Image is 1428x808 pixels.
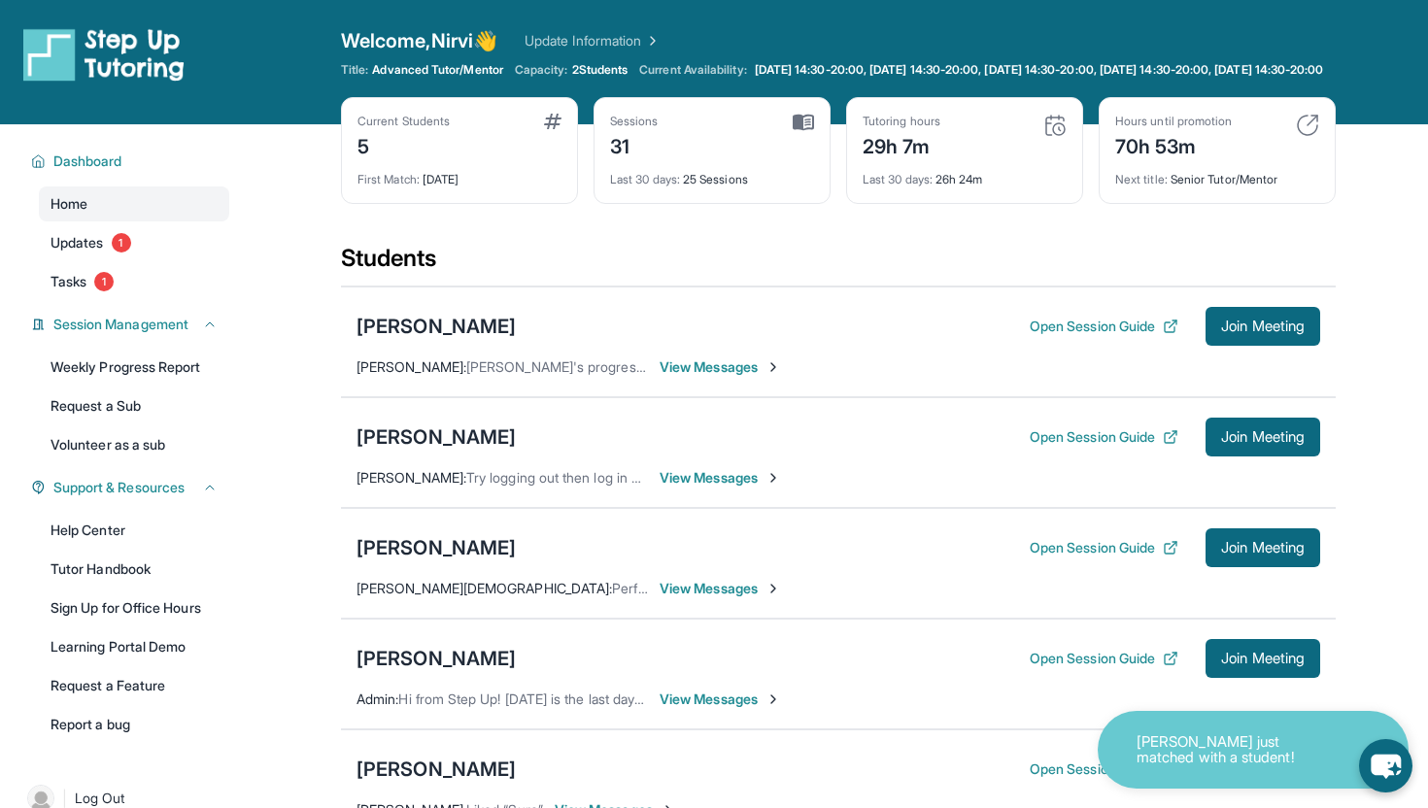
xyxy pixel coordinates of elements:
[1206,418,1320,456] button: Join Meeting
[39,186,229,221] a: Home
[765,470,781,486] img: Chevron-Right
[544,114,561,129] img: card
[1115,114,1232,129] div: Hours until promotion
[112,233,131,252] span: 1
[1030,538,1178,557] button: Open Session Guide
[1043,114,1067,137] img: card
[53,315,188,334] span: Session Management
[51,272,86,291] span: Tasks
[863,172,933,186] span: Last 30 days :
[1359,739,1412,792] button: chat-button
[793,114,814,131] img: card
[1296,114,1319,137] img: card
[39,590,229,625] a: Sign Up for Office Hours
[863,129,940,160] div: 29h 7m
[1030,317,1178,336] button: Open Session Guide
[863,114,940,129] div: Tutoring hours
[39,350,229,385] a: Weekly Progress Report
[357,129,450,160] div: 5
[1221,431,1305,443] span: Join Meeting
[660,690,781,709] span: View Messages
[23,27,185,82] img: logo
[610,172,680,186] span: Last 30 days :
[639,62,746,78] span: Current Availability:
[39,427,229,462] a: Volunteer as a sub
[641,31,661,50] img: Chevron Right
[46,151,218,171] button: Dashboard
[1115,160,1319,187] div: Senior Tutor/Mentor
[53,478,185,497] span: Support & Resources
[515,62,568,78] span: Capacity:
[39,668,229,703] a: Request a Feature
[341,27,497,54] span: Welcome, Nirvi 👋
[1206,528,1320,567] button: Join Meeting
[39,388,229,423] a: Request a Sub
[357,469,466,486] span: [PERSON_NAME] :
[612,580,657,596] span: Perfect
[1206,639,1320,678] button: Join Meeting
[765,691,781,707] img: Chevron-Right
[572,62,629,78] span: 2 Students
[39,264,229,299] a: Tasks1
[525,31,661,50] a: Update Information
[51,194,87,214] span: Home
[372,62,502,78] span: Advanced Tutor/Mentor
[1206,307,1320,346] button: Join Meeting
[39,552,229,587] a: Tutor Handbook
[1030,427,1178,447] button: Open Session Guide
[39,707,229,742] a: Report a bug
[765,581,781,596] img: Chevron-Right
[751,62,1328,78] a: [DATE] 14:30-20:00, [DATE] 14:30-20:00, [DATE] 14:30-20:00, [DATE] 14:30-20:00, [DATE] 14:30-20:00
[341,62,368,78] span: Title:
[357,172,420,186] span: First Match :
[660,357,781,377] span: View Messages
[357,114,450,129] div: Current Students
[610,114,659,129] div: Sessions
[94,272,114,291] span: 1
[1221,542,1305,554] span: Join Meeting
[1030,649,1178,668] button: Open Session Guide
[341,243,1336,286] div: Students
[357,756,516,783] div: [PERSON_NAME]
[1137,734,1331,766] p: [PERSON_NAME] just matched with a student!
[1030,759,1178,779] button: Open Session Guide
[1115,129,1232,160] div: 70h 53m
[660,579,781,598] span: View Messages
[610,129,659,160] div: 31
[466,469,663,486] span: Try logging out then log in again
[1221,320,1305,332] span: Join Meeting
[46,478,218,497] button: Support & Resources
[46,315,218,334] button: Session Management
[53,151,122,171] span: Dashboard
[357,313,516,340] div: [PERSON_NAME]
[610,160,814,187] div: 25 Sessions
[39,629,229,664] a: Learning Portal Demo
[765,359,781,375] img: Chevron-Right
[357,580,612,596] span: [PERSON_NAME][DEMOGRAPHIC_DATA] :
[357,423,516,451] div: [PERSON_NAME]
[357,358,466,375] span: [PERSON_NAME] :
[39,225,229,260] a: Updates1
[863,160,1067,187] div: 26h 24m
[755,62,1324,78] span: [DATE] 14:30-20:00, [DATE] 14:30-20:00, [DATE] 14:30-20:00, [DATE] 14:30-20:00, [DATE] 14:30-20:00
[51,233,104,252] span: Updates
[357,645,516,672] div: [PERSON_NAME]
[39,513,229,548] a: Help Center
[357,534,516,561] div: [PERSON_NAME]
[1115,172,1168,186] span: Next title :
[75,789,125,808] span: Log Out
[357,160,561,187] div: [DATE]
[357,690,398,707] span: Admin :
[1221,653,1305,664] span: Join Meeting
[660,468,781,488] span: View Messages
